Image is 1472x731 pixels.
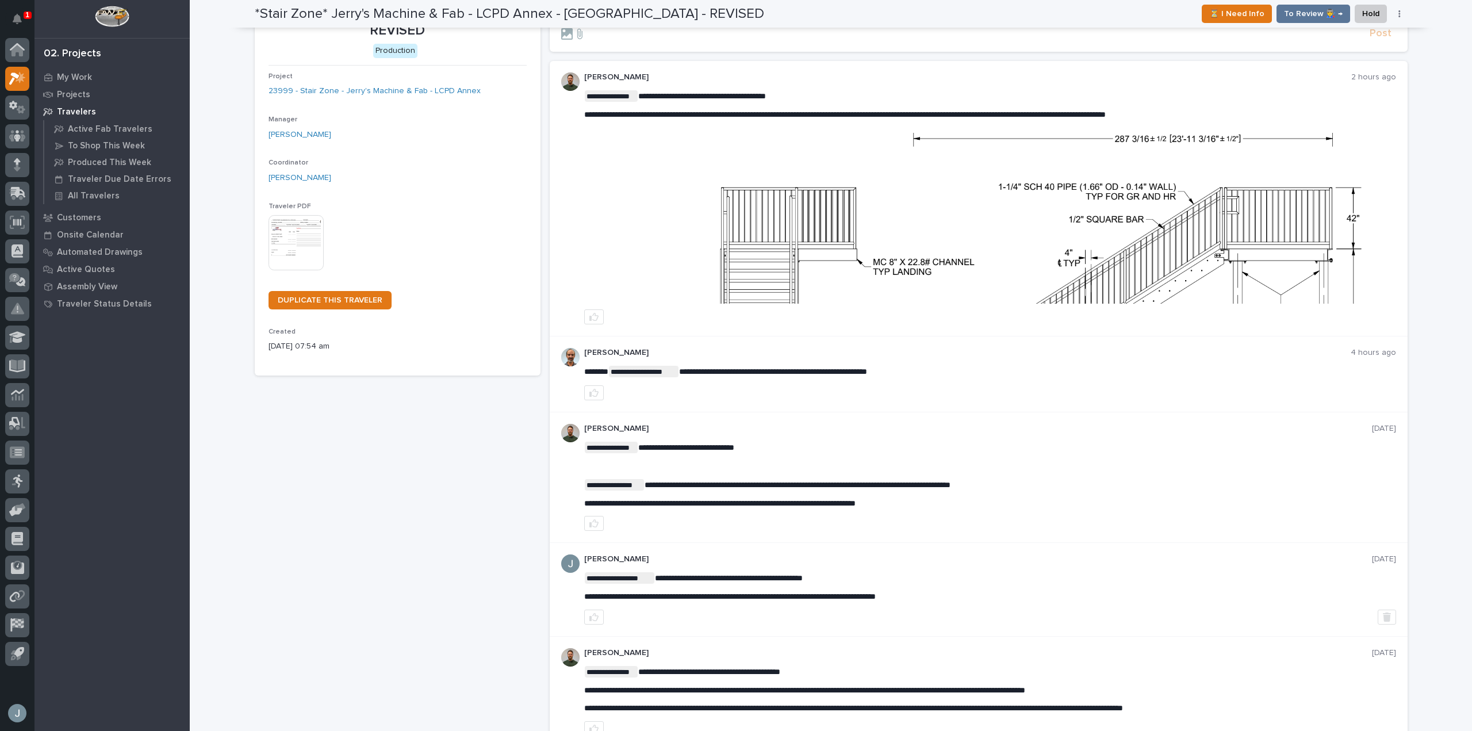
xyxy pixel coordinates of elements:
p: Assembly View [57,282,117,292]
img: AATXAJw4slNr5ea0WduZQVIpKGhdapBAGQ9xVsOeEvl5=s96-c [561,72,580,91]
p: Automated Drawings [57,247,143,258]
h2: *Stair Zone* Jerry's Machine & Fab - LCPD Annex - [GEOGRAPHIC_DATA] - REVISED [255,6,764,22]
a: [PERSON_NAME] [269,129,331,141]
p: Customers [57,213,101,223]
button: like this post [584,610,604,625]
p: All Travelers [68,191,120,201]
a: Active Quotes [34,261,190,278]
p: To Shop This Week [68,141,145,151]
button: Post [1365,27,1396,40]
button: To Review 👨‍🏭 → [1276,5,1350,23]
a: Onsite Calendar [34,226,190,243]
p: My Work [57,72,92,83]
button: like this post [584,385,604,400]
p: [PERSON_NAME] [584,424,1372,434]
p: Traveler Status Details [57,299,152,309]
img: AATXAJw4slNr5ea0WduZQVIpKGhdapBAGQ9xVsOeEvl5=s96-c [561,424,580,442]
button: like this post [584,516,604,531]
img: AATXAJw4slNr5ea0WduZQVIpKGhdapBAGQ9xVsOeEvl5=s96-c [561,648,580,667]
p: [PERSON_NAME] [584,72,1351,82]
a: My Work [34,68,190,86]
a: [PERSON_NAME] [269,172,331,184]
button: ⏳ I Need Info [1202,5,1272,23]
span: To Review 👨‍🏭 → [1284,7,1343,21]
span: Coordinator [269,159,308,166]
p: [PERSON_NAME] [584,348,1351,358]
p: Active Quotes [57,265,115,275]
p: [DATE] [1372,648,1396,658]
span: Post [1370,27,1391,40]
span: DUPLICATE THIS TRAVELER [278,296,382,304]
span: Hold [1362,7,1379,21]
img: ACg8ocIJHU6JEmo4GV-3KL6HuSvSpWhSGqG5DdxF6tKpN6m2=s96-c [561,554,580,573]
a: Active Fab Travelers [44,121,190,137]
button: users-avatar [5,701,29,725]
button: Hold [1355,5,1387,23]
span: ⏳ I Need Info [1209,7,1264,21]
p: 1 [25,11,29,19]
a: 23999 - Stair Zone - Jerry's Machine & Fab - LCPD Annex [269,85,481,97]
a: DUPLICATE THIS TRAVELER [269,291,392,309]
div: 02. Projects [44,48,101,60]
p: Active Fab Travelers [68,124,152,135]
button: Notifications [5,7,29,31]
a: Automated Drawings [34,243,190,261]
a: All Travelers [44,187,190,204]
span: Manager [269,116,297,123]
p: Travelers [57,107,96,117]
p: [PERSON_NAME] [584,648,1372,658]
a: To Shop This Week [44,137,190,154]
button: like this post [584,309,604,324]
a: Customers [34,209,190,226]
p: [DATE] [1372,554,1396,564]
p: [DATE] 07:54 am [269,340,527,353]
p: Produced This Week [68,158,151,168]
img: Workspace Logo [95,6,129,27]
img: AOh14GhUnP333BqRmXh-vZ-TpYZQaFVsuOFmGre8SRZf2A=s96-c [561,348,580,366]
div: Notifications1 [14,14,29,32]
p: Onsite Calendar [57,230,124,240]
a: Projects [34,86,190,103]
p: 2 hours ago [1351,72,1396,82]
a: Produced This Week [44,154,190,170]
span: Created [269,328,296,335]
p: 4 hours ago [1351,348,1396,358]
span: Traveler PDF [269,203,311,210]
a: Traveler Due Date Errors [44,171,190,187]
span: Project [269,73,293,80]
p: [DATE] [1372,424,1396,434]
a: Traveler Status Details [34,295,190,312]
p: Traveler Due Date Errors [68,174,171,185]
button: Delete post [1378,610,1396,625]
a: Assembly View [34,278,190,295]
p: [PERSON_NAME] [584,554,1372,564]
p: Projects [57,90,90,100]
div: Production [373,44,417,58]
a: Travelers [34,103,190,120]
